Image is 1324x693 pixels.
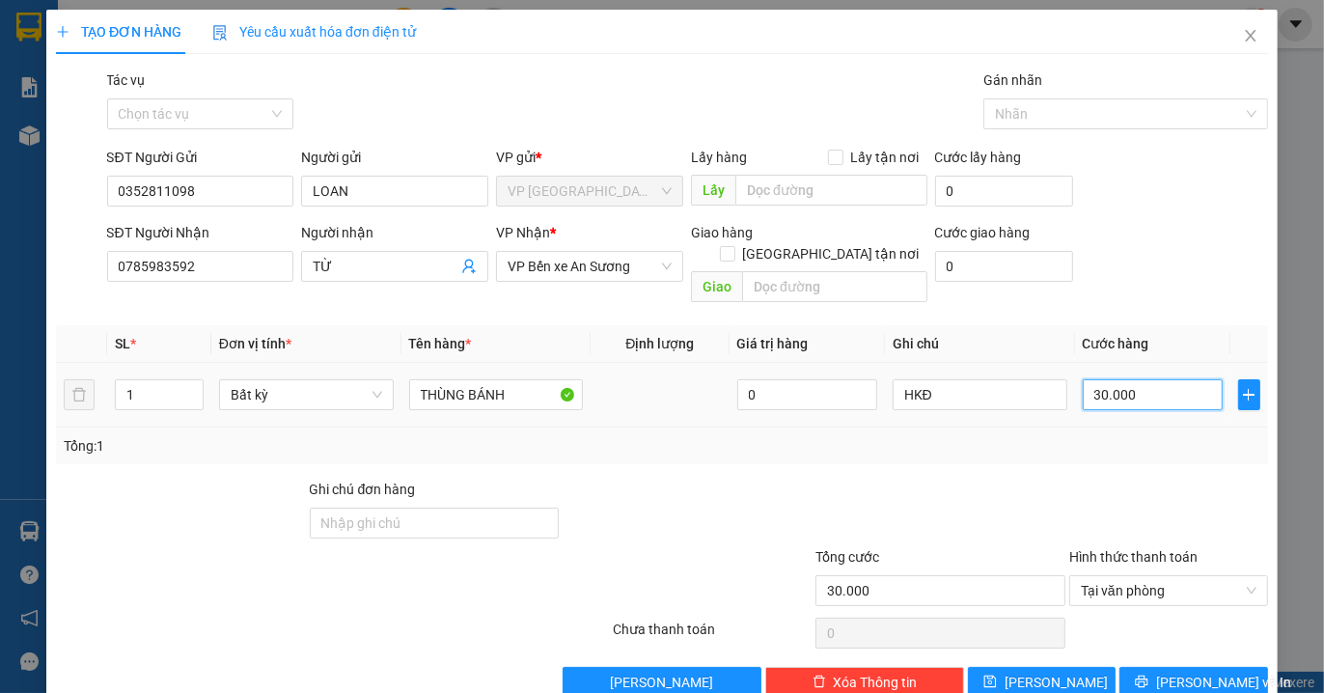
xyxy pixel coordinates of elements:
[611,672,714,693] span: [PERSON_NAME]
[935,176,1073,207] input: Cước lấy hàng
[409,336,472,351] span: Tên hàng
[152,31,260,55] span: Bến xe [GEOGRAPHIC_DATA]
[813,675,826,690] span: delete
[1135,675,1148,690] span: printer
[935,225,1031,240] label: Cước giao hàng
[1069,549,1198,565] label: Hình thức thanh toán
[461,259,477,274] span: user-add
[737,336,809,351] span: Giá trị hàng
[1156,672,1291,693] span: [PERSON_NAME] và In
[97,123,203,137] span: VPGT1408250001
[7,12,93,97] img: logo
[310,482,416,497] label: Ghi chú đơn hàng
[691,225,753,240] span: Giao hàng
[935,150,1022,165] label: Cước lấy hàng
[64,435,512,457] div: Tổng: 1
[107,147,294,168] div: SĐT Người Gửi
[1238,379,1260,410] button: plus
[409,379,584,410] input: VD: Bàn, Ghế
[1083,336,1149,351] span: Cước hàng
[1081,576,1256,605] span: Tại văn phòng
[56,25,69,39] span: plus
[983,72,1042,88] label: Gán nhãn
[893,379,1067,410] input: Ghi Chú
[64,379,95,410] button: delete
[152,58,265,82] span: 01 Võ Văn Truyện, KP.1, Phường 2
[310,508,559,539] input: Ghi chú đơn hàng
[152,86,236,97] span: Hotline: 19001152
[115,336,130,351] span: SL
[152,11,264,27] strong: ĐỒNG PHƯỚC
[212,25,228,41] img: icon
[6,140,118,152] span: In ngày:
[52,104,236,120] span: -----------------------------------------
[691,175,735,206] span: Lấy
[231,380,382,409] span: Bất kỳ
[301,222,488,243] div: Người nhận
[496,225,550,240] span: VP Nhận
[1224,10,1278,64] button: Close
[1239,387,1259,402] span: plus
[834,672,918,693] span: Xóa Thông tin
[301,147,488,168] div: Người gửi
[885,325,1075,363] th: Ghi chú
[691,271,742,302] span: Giao
[843,147,927,168] span: Lấy tận nơi
[611,619,814,652] div: Chưa thanh toán
[508,252,672,281] span: VP Bến xe An Sương
[56,24,181,40] span: TẠO ĐƠN HÀNG
[496,147,683,168] div: VP gửi
[508,177,672,206] span: VP Giang Tân
[742,271,926,302] input: Dọc đường
[42,140,118,152] span: 07:20:41 [DATE]
[1005,672,1108,693] span: [PERSON_NAME]
[935,251,1073,282] input: Cước giao hàng
[625,336,694,351] span: Định lượng
[815,549,879,565] span: Tổng cước
[737,379,877,410] input: 0
[735,175,926,206] input: Dọc đường
[6,125,203,136] span: [PERSON_NAME]:
[983,675,997,690] span: save
[212,24,416,40] span: Yêu cầu xuất hóa đơn điện tử
[219,336,291,351] span: Đơn vị tính
[107,222,294,243] div: SĐT Người Nhận
[1243,28,1258,43] span: close
[107,72,146,88] label: Tác vụ
[735,243,927,264] span: [GEOGRAPHIC_DATA] tận nơi
[691,150,747,165] span: Lấy hàng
